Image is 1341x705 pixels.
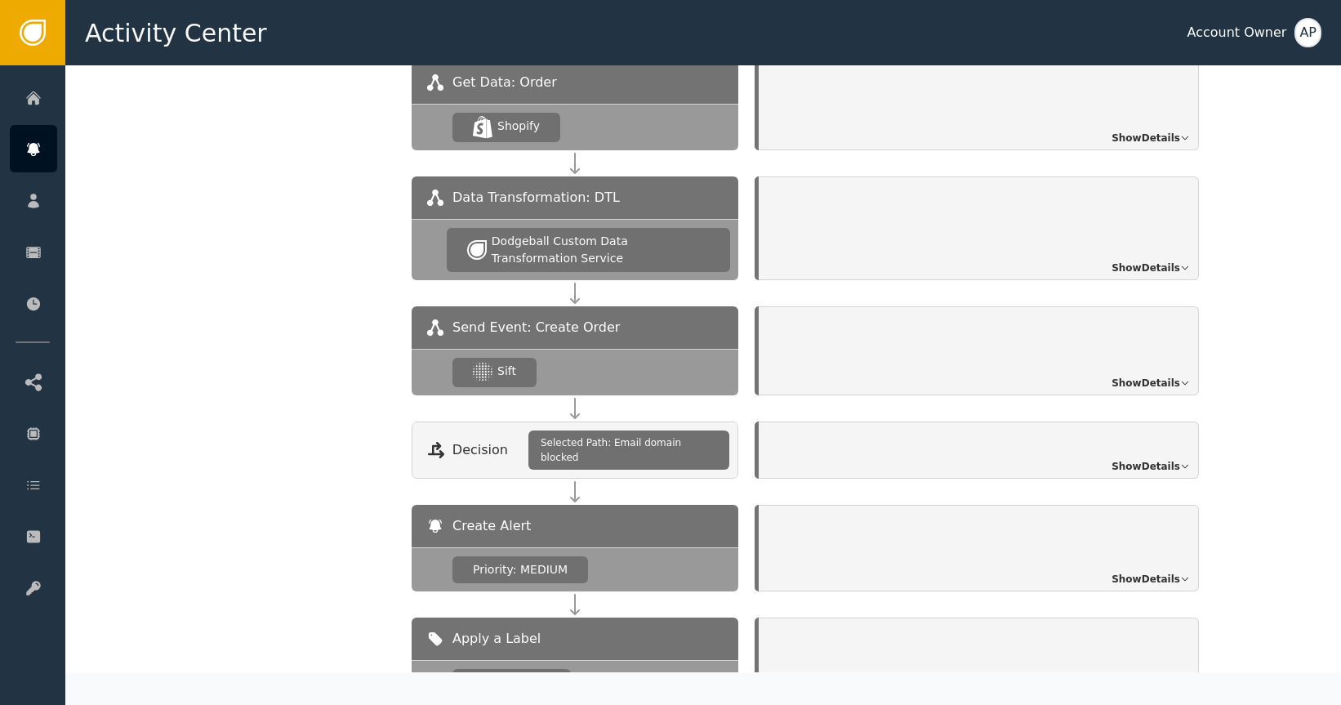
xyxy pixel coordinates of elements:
div: Shopify [497,118,540,135]
span: Show Details [1112,459,1180,474]
div: Priority: MEDIUM [452,556,588,583]
span: Show Details [1112,131,1180,145]
span: Show Details [1112,261,1180,275]
span: Data Transformation: DTL [452,188,620,207]
span: Activity Center [85,15,267,51]
div: Apply a Label [452,669,571,696]
span: Show Details [1112,572,1180,587]
button: AP [1294,18,1321,47]
div: Sift [497,363,516,380]
div: Dodgeball Custom Data Transformation Service [492,233,710,267]
span: Show Details [1112,376,1180,390]
span: Decision [452,440,508,460]
span: Get Data: Order [452,73,557,92]
span: Send Event: Create Order [452,318,620,337]
span: Apply a Label [452,629,541,649]
div: Account Owner [1187,23,1286,42]
span: Selected Path: Email domain blocked [541,435,717,465]
span: Create Alert [452,516,531,536]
